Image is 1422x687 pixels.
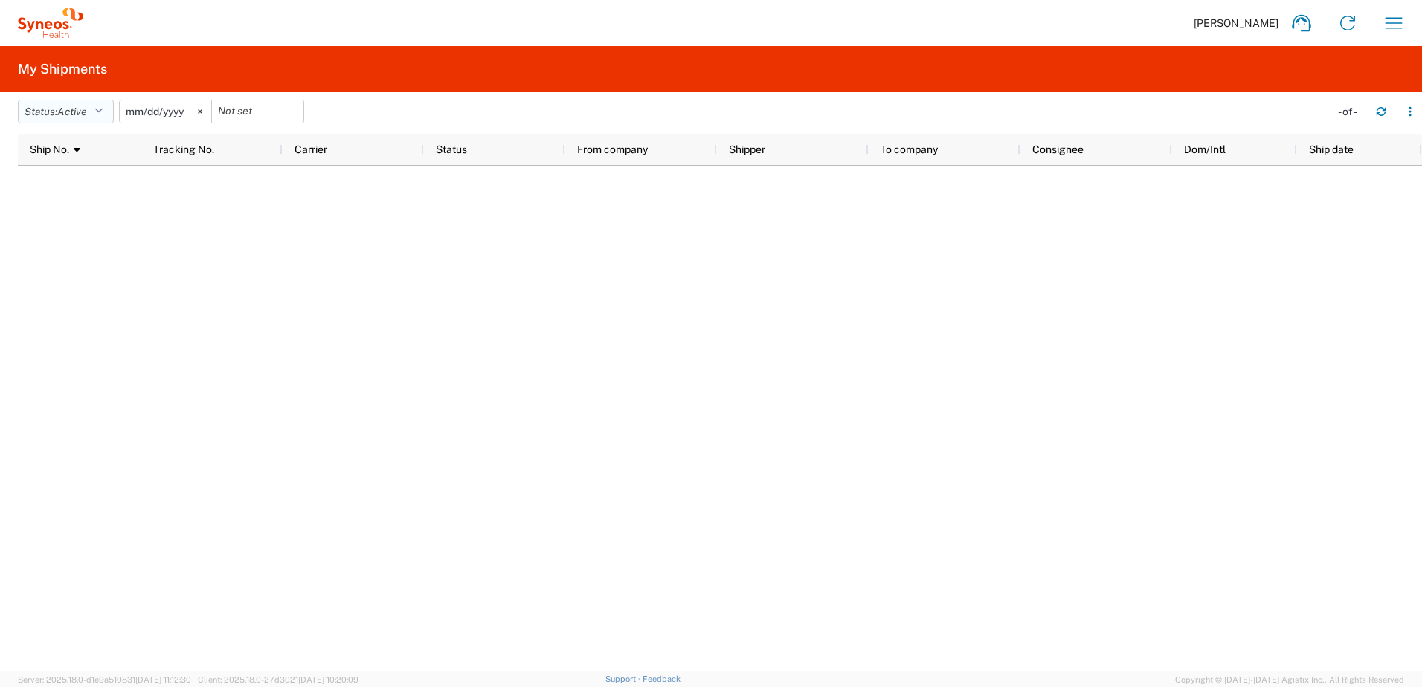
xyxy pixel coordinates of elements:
span: Dom/Intl [1184,143,1226,155]
button: Status:Active [18,100,114,123]
div: - of - [1338,105,1364,118]
span: Copyright © [DATE]-[DATE] Agistix Inc., All Rights Reserved [1175,673,1404,686]
span: Carrier [295,143,327,155]
span: Server: 2025.18.0-d1e9a510831 [18,675,191,684]
h2: My Shipments [18,60,107,78]
span: Ship date [1309,143,1354,155]
span: Ship No. [30,143,69,155]
span: [DATE] 10:20:09 [298,675,358,684]
span: From company [577,143,648,155]
span: Tracking No. [153,143,214,155]
span: [DATE] 11:12:30 [135,675,191,684]
span: Status [436,143,467,155]
span: Client: 2025.18.0-27d3021 [198,675,358,684]
input: Not set [120,100,211,123]
input: Not set [212,100,303,123]
span: To company [881,143,938,155]
span: Active [57,106,87,117]
span: [PERSON_NAME] [1194,16,1278,30]
a: Feedback [643,674,681,683]
span: Shipper [729,143,765,155]
a: Support [605,674,643,683]
span: Consignee [1032,143,1084,155]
